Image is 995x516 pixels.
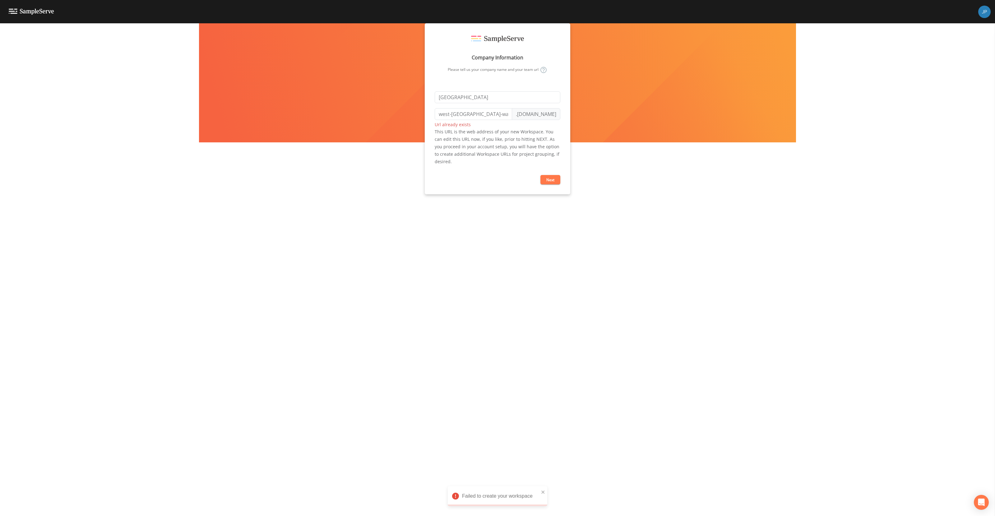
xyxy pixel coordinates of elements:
[435,108,512,120] input: Team Url
[448,66,547,74] h3: Please tell us your company name and your team url
[435,91,560,103] input: Company name
[512,108,560,120] span: .[DOMAIN_NAME]
[540,175,560,184] button: Next
[435,129,559,164] small: This URL is the web address of your new Workspace. You can edit this URL now, if you like, prior ...
[472,55,523,60] h2: Company Information
[9,9,54,15] img: logo
[435,122,471,127] span: Url already exists
[471,36,524,43] img: sample serve logo
[978,6,991,18] img: 41241ef155101aa6d92a04480b0d0000
[974,495,989,510] div: Open Intercom Messenger
[448,486,547,506] div: Failed to create your workspace
[541,488,545,495] button: close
